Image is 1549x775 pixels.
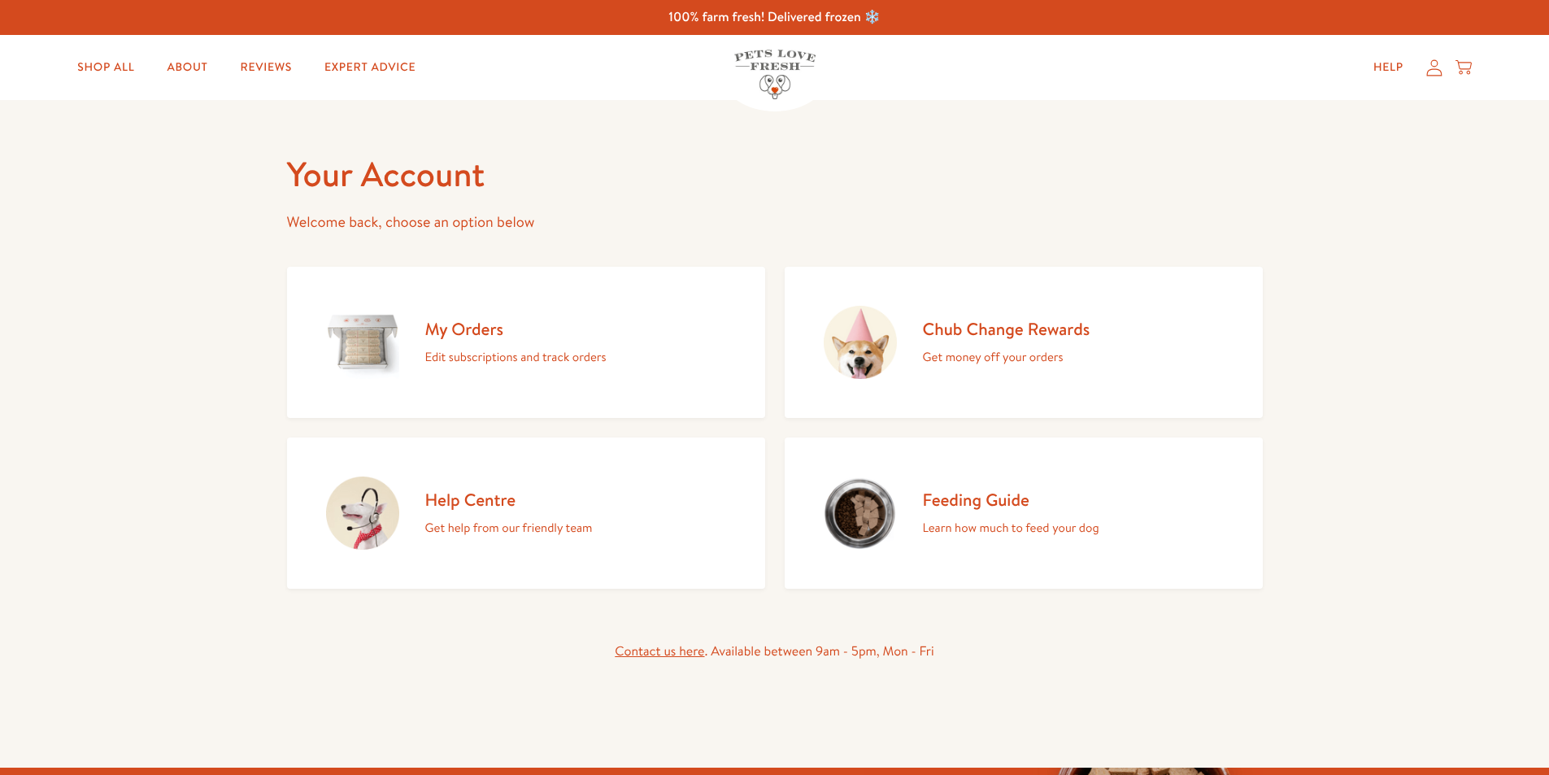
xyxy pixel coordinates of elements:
[154,51,220,84] a: About
[287,152,1263,197] h1: Your Account
[228,51,305,84] a: Reviews
[287,438,765,589] a: Help Centre Get help from our friendly team
[287,210,1263,235] p: Welcome back, choose an option below
[311,51,429,84] a: Expert Advice
[425,318,607,340] h2: My Orders
[923,517,1099,538] p: Learn how much to feed your dog
[425,346,607,368] p: Edit subscriptions and track orders
[923,346,1090,368] p: Get money off your orders
[923,318,1090,340] h2: Chub Change Rewards
[615,642,704,660] a: Contact us here
[734,50,816,99] img: Pets Love Fresh
[785,267,1263,418] a: Chub Change Rewards Get money off your orders
[923,489,1099,511] h2: Feeding Guide
[287,641,1263,663] div: . Available between 9am - 5pm, Mon - Fri
[425,517,593,538] p: Get help from our friendly team
[1360,51,1416,84] a: Help
[785,438,1263,589] a: Feeding Guide Learn how much to feed your dog
[64,51,147,84] a: Shop All
[425,489,593,511] h2: Help Centre
[287,267,765,418] a: My Orders Edit subscriptions and track orders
